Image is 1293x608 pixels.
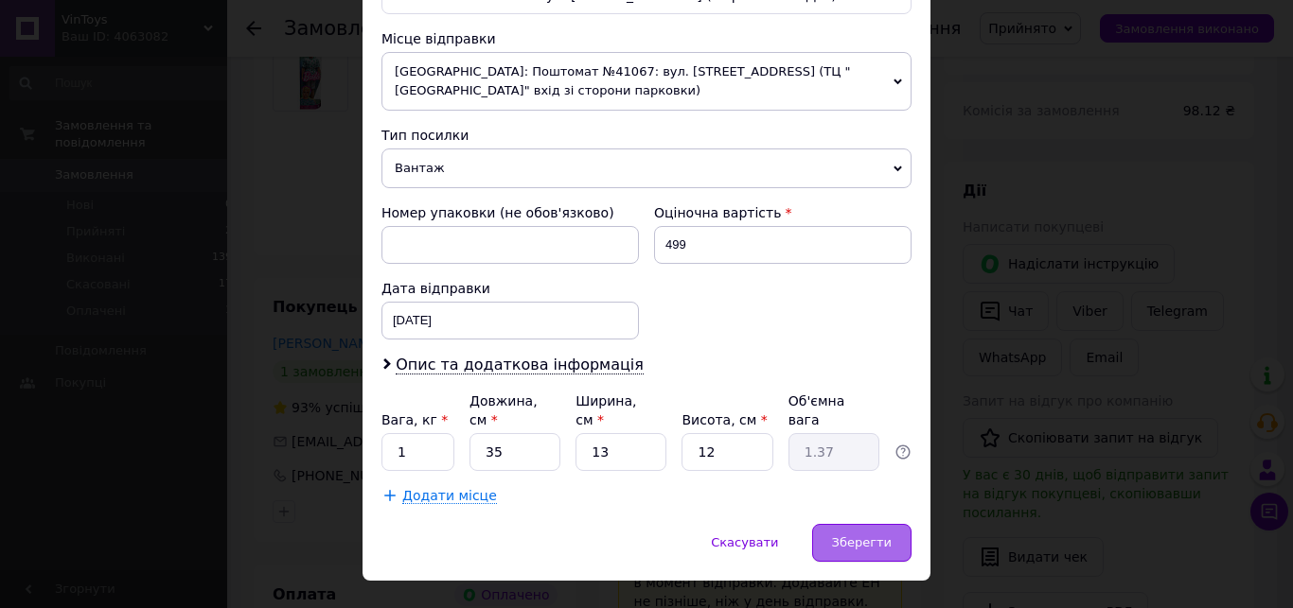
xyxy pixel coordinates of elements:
span: Тип посилки [381,128,469,143]
span: Зберегти [832,535,892,549]
div: Об'ємна вага [788,391,879,429]
span: Вантаж [381,148,912,188]
div: Оціночна вартість [654,203,912,222]
label: Вага, кг [381,412,448,427]
label: Висота, см [682,412,767,427]
span: Додати місце [402,488,497,504]
label: Довжина, см [469,393,538,427]
div: Дата відправки [381,279,639,298]
span: Опис та додаткова інформація [396,356,644,374]
span: Скасувати [711,535,778,549]
span: Місце відправки [381,31,496,46]
div: Номер упаковки (не обов'язково) [381,203,639,222]
label: Ширина, см [576,393,636,427]
span: [GEOGRAPHIC_DATA]: Поштомат №41067: вул. [STREET_ADDRESS] (ТЦ "[GEOGRAPHIC_DATA]" вхід зі сторони... [381,52,912,111]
